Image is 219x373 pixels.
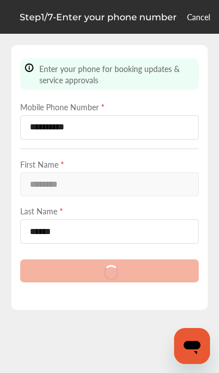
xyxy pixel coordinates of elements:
p: Step 1 / 7 - Enter your phone number [20,12,177,23]
iframe: Button to launch messaging window [174,328,210,364]
a: Cancel [187,11,210,23]
label: Mobile Phone Number [20,101,199,113]
label: First Name [20,159,199,170]
img: info-Icon.6181e609.svg [25,63,34,73]
div: Enter your phone for booking updates & service approvals [20,59,199,90]
label: Last Name [20,205,199,217]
